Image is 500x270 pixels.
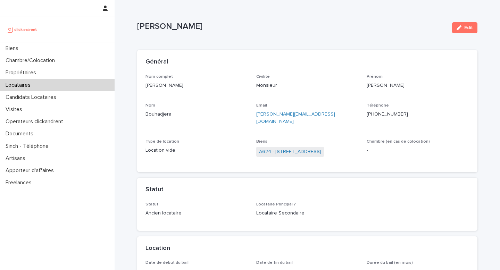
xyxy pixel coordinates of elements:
[3,82,36,88] p: Locataires
[3,57,60,64] p: Chambre/Colocation
[145,147,248,154] p: Location vide
[464,25,473,30] span: Edit
[256,112,335,124] a: [PERSON_NAME][EMAIL_ADDRESS][DOMAIN_NAME]
[145,82,248,89] p: [PERSON_NAME]
[256,140,267,144] span: Biens
[145,75,173,79] span: Nom complet
[145,140,179,144] span: Type de location
[367,103,389,108] span: Téléphone
[3,179,37,186] p: Freelances
[256,202,296,206] span: Locataire Principal ?
[3,94,62,101] p: Candidats Locataires
[137,22,447,32] p: [PERSON_NAME]
[145,261,189,265] span: Date de début du bail
[145,103,155,108] span: Nom
[3,69,42,76] p: Propriétaires
[367,140,430,144] span: Chambre (en cas de colocation)
[367,75,383,79] span: Prénom
[452,22,477,33] button: Edit
[256,103,267,108] span: Email
[367,111,469,118] p: [PHONE_NUMBER]
[3,45,24,52] p: Biens
[145,245,170,252] h2: Location
[3,155,31,162] p: Artisans
[367,82,469,89] p: [PERSON_NAME]
[145,186,164,194] h2: Statut
[3,167,59,174] p: Apporteur d'affaires
[3,143,54,150] p: Sinch - Téléphone
[367,147,469,154] p: -
[256,261,293,265] span: Date de fin du bail
[145,210,248,217] p: Ancien locataire
[256,75,270,79] span: Civilité
[3,130,39,137] p: Documents
[256,210,359,217] p: Locataire Secondaire
[367,261,413,265] span: Durée du bail (en mois)
[145,202,158,206] span: Statut
[256,82,359,89] p: Monsieur
[3,118,69,125] p: Operateurs clickandrent
[145,111,248,118] p: Bouhadjera
[259,148,321,155] a: A624 - [STREET_ADDRESS]
[145,58,168,66] h2: Général
[6,23,39,36] img: UCB0brd3T0yccxBKYDjQ
[3,106,28,113] p: Visites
